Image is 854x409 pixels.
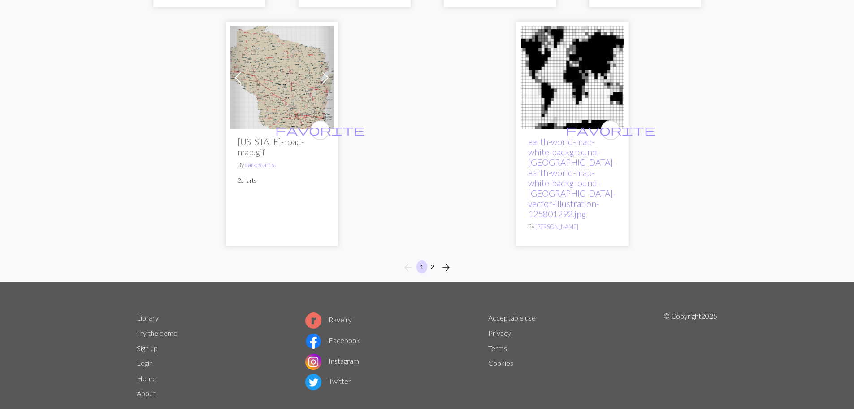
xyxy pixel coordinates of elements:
[437,260,455,275] button: Next
[566,123,655,137] span: favorite
[305,374,321,390] img: Twitter logo
[305,354,321,370] img: Instagram logo
[488,329,511,337] a: Privacy
[305,377,351,385] a: Twitter
[488,344,507,352] a: Terms
[137,374,156,383] a: Home
[399,260,455,275] nav: Page navigation
[488,313,536,322] a: Acceptable use
[137,313,159,322] a: Library
[305,333,321,349] img: Facebook logo
[528,223,617,231] p: By
[238,176,326,185] p: 2 charts
[521,72,624,81] a: earth-world-map-white-background-antarctica-earth-world-map-white-background-antarctica-vector-il...
[521,26,624,129] img: earth-world-map-white-background-antarctica-earth-world-map-white-background-antarctica-vector-il...
[230,72,334,81] a: wisconsin-road-map.gif
[305,336,360,344] a: Facebook
[275,123,365,137] span: favorite
[245,161,276,168] a: darkestartist
[305,315,352,324] a: Ravelry
[601,120,620,140] button: favourite
[238,161,326,169] p: By
[137,389,156,397] a: About
[663,311,717,401] p: © Copyright 2025
[488,359,513,367] a: Cookies
[441,261,451,274] span: arrow_forward
[310,120,330,140] button: favourite
[238,136,326,157] h2: [US_STATE]-road-map.gif
[528,136,616,219] a: earth-world-map-white-background-[GEOGRAPHIC_DATA]-earth-world-map-white-background-[GEOGRAPHIC_D...
[441,262,451,273] i: Next
[137,344,158,352] a: Sign up
[427,260,438,273] button: 2
[305,312,321,329] img: Ravelry logo
[305,356,359,365] a: Instagram
[535,223,578,230] a: [PERSON_NAME]
[275,121,365,139] i: favourite
[137,359,153,367] a: Login
[137,329,178,337] a: Try the demo
[230,26,334,129] img: wisconsin-road-map.gif
[416,260,427,273] button: 1
[566,121,655,139] i: favourite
